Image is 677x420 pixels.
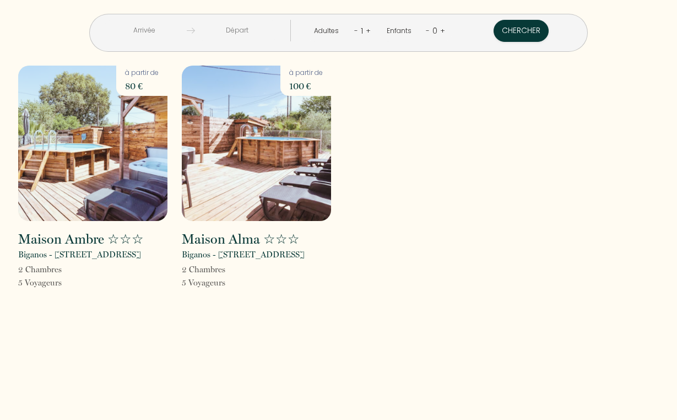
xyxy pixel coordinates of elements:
[222,278,225,288] span: s
[125,78,159,94] p: 80 €
[187,26,195,35] img: guests
[102,20,187,41] input: Arrivée
[366,25,371,36] a: +
[195,20,279,41] input: Départ
[289,68,323,78] p: à partir de
[18,263,62,276] p: 2 Chambre
[18,66,167,221] img: rental-image
[387,26,415,36] div: Enfants
[314,26,343,36] div: Adultes
[426,25,430,36] a: -
[494,20,549,42] button: Chercher
[182,276,225,289] p: 5 Voyageur
[289,78,323,94] p: 100 €
[182,263,225,276] p: 2 Chambre
[358,22,366,40] div: 1
[18,248,141,261] p: Biganos - [STREET_ADDRESS]
[182,248,305,261] p: Biganos - [STREET_ADDRESS]
[58,265,62,274] span: s
[222,265,225,274] span: s
[18,276,62,289] p: 5 Voyageur
[58,278,62,288] span: s
[182,66,331,221] img: rental-image
[440,25,445,36] a: +
[182,233,300,246] h2: Maison Alma ☆☆☆
[18,233,144,246] h2: Maison Ambre ☆☆☆
[125,68,159,78] p: à partir de
[354,25,358,36] a: -
[430,22,440,40] div: 0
